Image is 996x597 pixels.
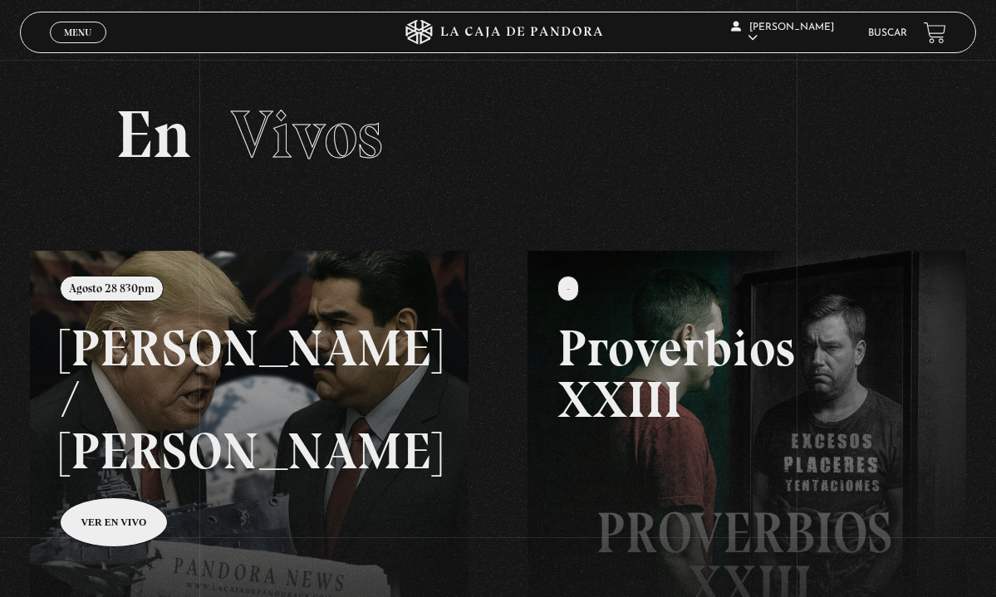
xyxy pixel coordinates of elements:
span: [PERSON_NAME] [731,22,834,43]
span: Menu [64,27,91,37]
h2: En [115,101,881,168]
span: Cerrar [59,42,98,53]
a: Buscar [868,28,907,38]
a: View your shopping cart [924,22,946,44]
span: Vivos [231,95,383,174]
